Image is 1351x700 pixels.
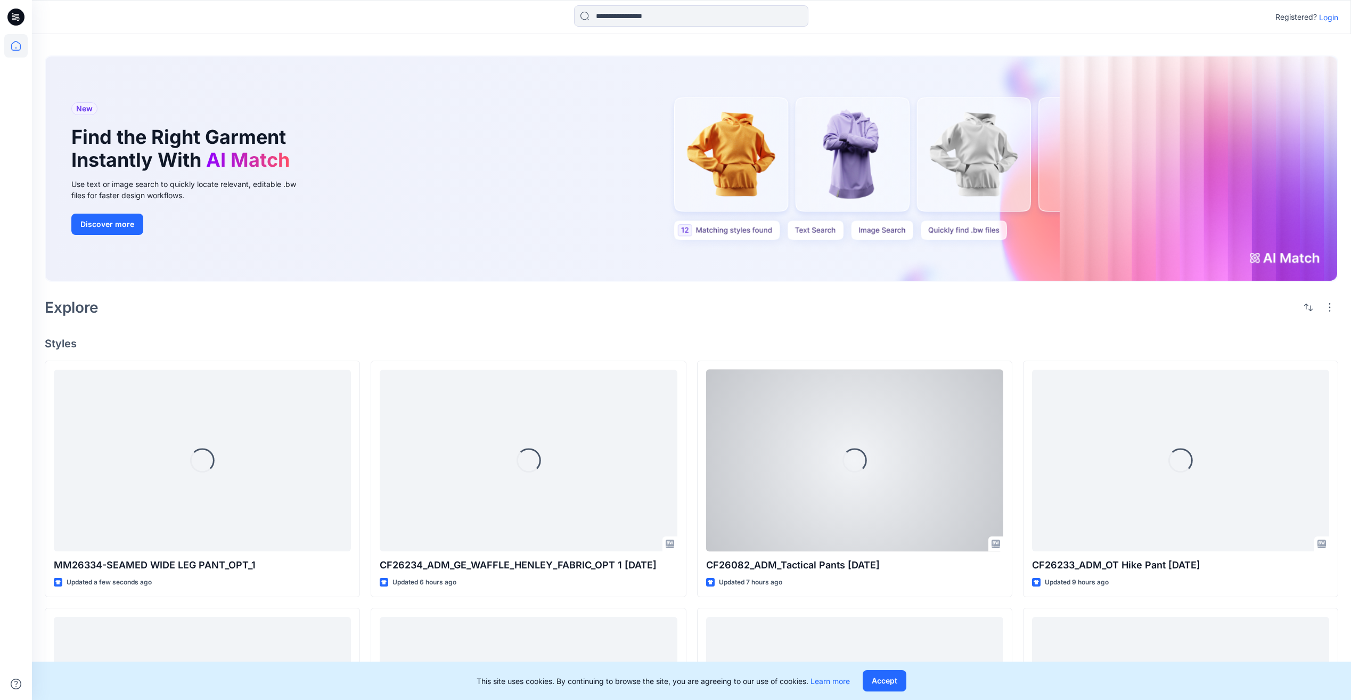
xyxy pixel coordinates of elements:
[477,675,850,687] p: This site uses cookies. By continuing to browse the site, you are agreeing to our use of cookies.
[380,558,677,573] p: CF26234_ADM_GE_WAFFLE_HENLEY_FABRIC_OPT 1 [DATE]
[54,558,351,573] p: MM26334-SEAMED WIDE LEG PANT_OPT_1
[1275,11,1317,23] p: Registered?
[392,577,456,588] p: Updated 6 hours ago
[206,148,290,172] span: AI Match
[863,670,906,691] button: Accept
[71,178,311,201] div: Use text or image search to quickly locate relevant, editable .bw files for faster design workflows.
[706,558,1003,573] p: CF26082_ADM_Tactical Pants [DATE]
[67,577,152,588] p: Updated a few seconds ago
[71,214,143,235] button: Discover more
[1319,12,1338,23] p: Login
[76,102,93,115] span: New
[45,299,99,316] h2: Explore
[810,677,850,686] a: Learn more
[719,577,782,588] p: Updated 7 hours ago
[71,126,295,172] h1: Find the Right Garment Instantly With
[1032,558,1329,573] p: CF26233_ADM_OT Hike Pant [DATE]
[45,337,1338,350] h4: Styles
[1045,577,1109,588] p: Updated 9 hours ago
